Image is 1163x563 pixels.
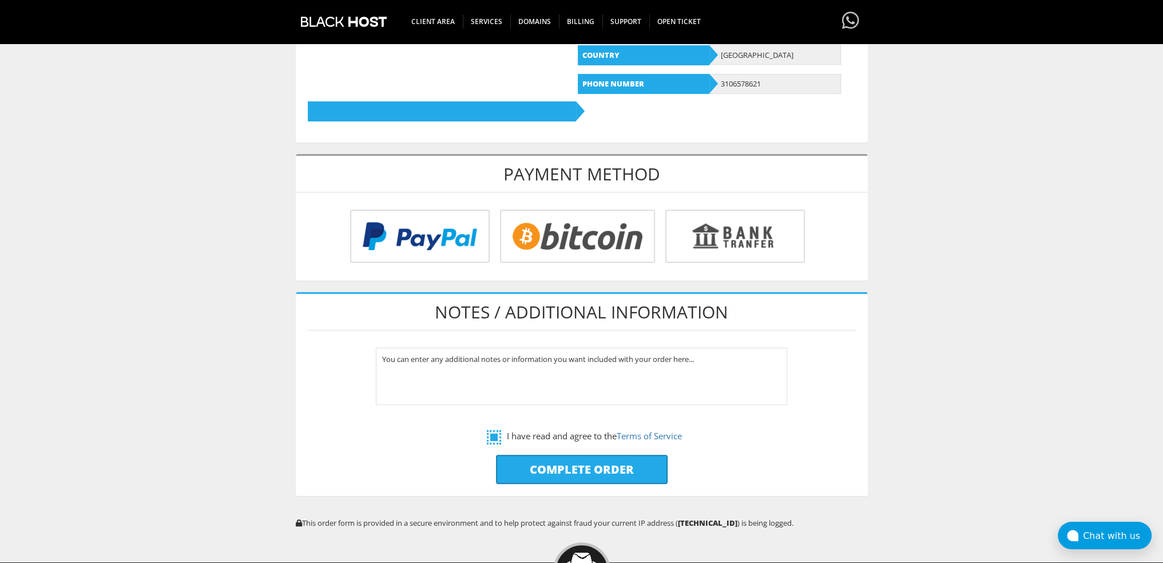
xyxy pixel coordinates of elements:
[559,14,603,29] span: Billing
[487,429,682,443] label: I have read and agree to the
[1058,522,1152,549] button: Chat with us
[678,518,737,528] strong: [TECHNICAL_ID]
[496,455,668,484] input: Complete Order
[500,210,655,263] img: Bitcoin.png
[296,518,868,528] p: This order form is provided in a secure environment and to help protect against fraud your curren...
[602,14,650,29] span: Support
[403,14,463,29] span: CLIENT AREA
[308,294,856,330] h1: Notes / Additional Information
[578,45,709,65] b: Country
[350,210,490,263] img: PayPal.png
[376,348,787,405] textarea: You can enter any additional notes or information you want included with your order here...
[649,14,709,29] span: Open Ticket
[463,14,511,29] span: SERVICES
[578,74,709,94] b: Phone Number
[510,14,559,29] span: Domains
[296,156,867,192] h1: Payment Method
[665,210,805,263] img: Bank%20Transfer.png
[1083,530,1152,541] div: Chat with us
[617,430,682,442] a: Terms of Service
